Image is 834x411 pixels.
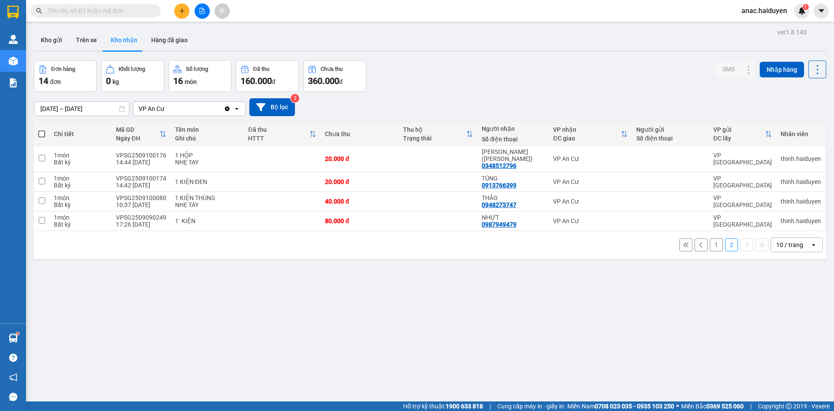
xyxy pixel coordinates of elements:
th: Toggle SortBy [244,123,320,146]
img: warehouse-icon [9,57,18,66]
img: warehouse-icon [9,334,18,343]
input: Selected VP An Cư. [165,104,166,113]
div: TÙNG [482,175,545,182]
span: plus [179,8,185,14]
div: 10 / trang [776,241,803,249]
div: VP An Cư [553,217,628,224]
div: 1 KIỆN ĐEN [175,178,240,185]
button: aim [215,3,230,19]
span: 1 [804,4,807,10]
sup: 3 [291,94,299,103]
strong: 0708 023 035 - 0935 103 250 [595,403,674,410]
span: anac.haiduyen [735,5,794,16]
div: Bất kỳ [54,182,107,189]
div: 1 món [54,194,107,201]
div: VP nhận [553,126,621,133]
sup: 1 [17,332,19,335]
div: Bất kỳ [54,201,107,208]
div: thinh.haiduyen [781,217,821,224]
div: 0348512796 [482,162,516,169]
div: Thu hộ [403,126,466,133]
button: Kho gửi [34,30,69,50]
button: Trên xe [69,30,104,50]
button: plus [174,3,189,19]
span: | [490,401,491,411]
img: logo-vxr [7,6,19,19]
span: 160.000 [241,76,272,86]
div: Đã thu [248,126,309,133]
button: Đã thu160.000đ [236,60,299,92]
input: Tìm tên, số ĐT hoặc mã đơn [48,6,150,16]
div: Ngày ĐH [116,135,159,142]
div: 20.000 đ [325,178,394,185]
span: 16 [173,76,183,86]
div: HTTT [248,135,309,142]
div: 10:37 [DATE] [116,201,166,208]
span: Cung cấp máy in - giấy in: [497,401,565,411]
div: Đã thu [253,66,269,72]
div: Mã GD [116,126,159,133]
div: Đơn hàng [51,66,75,72]
span: ⚪️ [676,404,679,408]
button: Số lượng16món [169,60,232,92]
span: 360.000 [308,76,339,86]
span: đ [272,78,275,85]
div: 1 KIỆN THÙNG [175,194,240,201]
div: Chưa thu [321,66,343,72]
div: Tên món [175,126,240,133]
button: 2 [725,238,738,251]
button: file-add [195,3,210,19]
div: VPSG2509100176 [116,152,166,159]
div: ver 1.8.143 [778,27,807,37]
div: thinh.haiduyen [781,198,821,205]
th: Toggle SortBy [112,123,171,146]
button: Khối lượng0kg [101,60,164,92]
th: Toggle SortBy [399,123,477,146]
span: file-add [199,8,205,14]
div: VP [GEOGRAPHIC_DATA] [713,152,772,166]
span: đ [339,78,343,85]
th: Toggle SortBy [549,123,632,146]
div: Chi tiết [54,130,107,137]
div: 14:44 [DATE] [116,159,166,166]
div: 1 HỘP [175,152,240,159]
div: 1 món [54,152,107,159]
div: 1` KIỆN [175,217,240,224]
div: VP [GEOGRAPHIC_DATA] [713,175,772,189]
svg: open [233,105,240,112]
button: Nhập hàng [760,62,804,77]
div: Bất kỳ [54,221,107,228]
div: VP An Cư [139,104,164,113]
span: search [36,8,42,14]
button: Kho nhận [104,30,144,50]
div: NHẸ TAY [175,159,240,166]
div: VP An Cư [553,155,628,162]
img: warehouse-icon [9,35,18,44]
button: Bộ lọc [249,98,295,116]
div: 14:42 [DATE] [116,182,166,189]
span: kg [113,78,119,85]
div: VPSG2509100174 [116,175,166,182]
div: thinh.haiduyen [781,155,821,162]
span: message [9,393,17,401]
div: Bất kỳ [54,159,107,166]
button: SMS [715,61,741,77]
div: Trạng thái [403,135,466,142]
div: 17:26 [DATE] [116,221,166,228]
div: 0987949479 [482,221,516,228]
div: VP [GEOGRAPHIC_DATA] [713,194,772,208]
sup: 1 [803,4,809,10]
div: Số điện thoại [482,136,545,143]
span: notification [9,373,17,381]
button: Hàng đã giao [144,30,195,50]
svg: Clear value [224,105,231,112]
button: Đơn hàng14đơn [34,60,97,92]
div: Người nhận [482,125,545,132]
div: 1 món [54,214,107,221]
div: VP gửi [713,126,765,133]
div: Người gửi [636,126,704,133]
div: 80.000 đ [325,217,394,224]
button: caret-down [814,3,829,19]
span: 0 [106,76,111,86]
div: NHỰT [482,214,545,221]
